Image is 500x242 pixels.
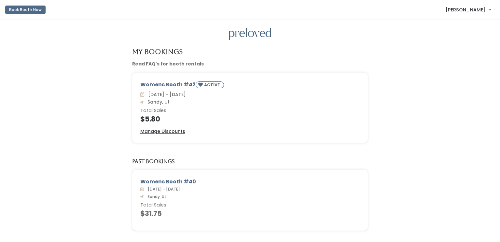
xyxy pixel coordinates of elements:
[132,48,183,55] h4: My Bookings
[140,115,360,123] h4: $5.80
[439,3,497,17] a: [PERSON_NAME]
[145,186,180,192] span: [DATE] - [DATE]
[446,6,485,13] span: [PERSON_NAME]
[204,82,221,88] small: ACTIVE
[145,99,170,105] span: Sandy, Ut
[146,91,186,98] span: [DATE] - [DATE]
[140,128,185,135] a: Manage Discounts
[5,6,46,14] button: Book Booth Now
[132,159,175,164] h5: Past Bookings
[140,178,360,186] div: Womens Booth #40
[140,210,360,217] h4: $31.75
[5,3,46,17] a: Book Booth Now
[140,203,360,208] h6: Total Sales
[140,81,360,91] div: Womens Booth #42
[229,28,271,40] img: preloved logo
[145,194,166,199] span: Sandy, Ut
[140,108,360,113] h6: Total Sales
[132,61,204,67] a: Read FAQ's for booth rentals
[140,128,185,135] u: Manage Discounts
